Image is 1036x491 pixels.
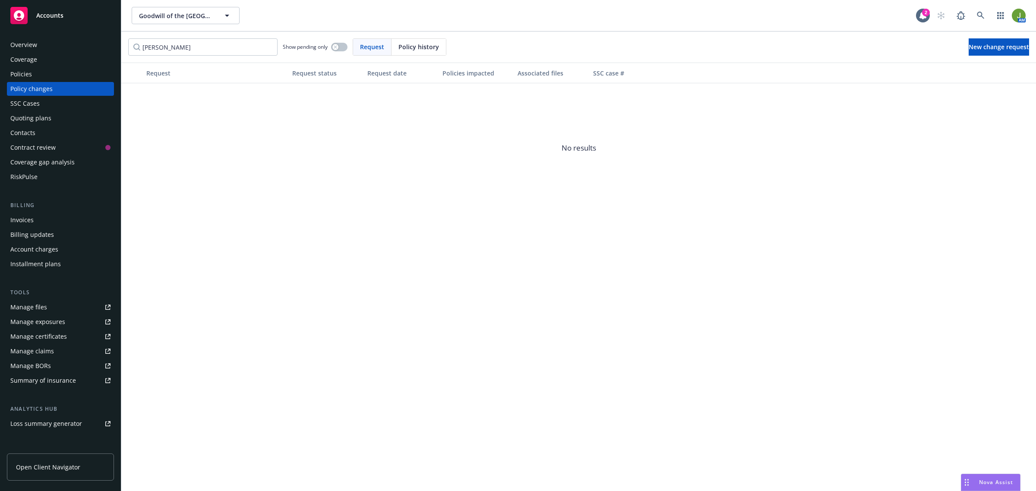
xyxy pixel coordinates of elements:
[10,67,32,81] div: Policies
[7,330,114,343] a: Manage certificates
[132,7,240,24] button: Goodwill of the [GEOGRAPHIC_DATA]
[10,417,82,431] div: Loss summary generator
[7,141,114,154] a: Contract review
[439,63,514,83] button: Policies impacted
[7,300,114,314] a: Manage files
[7,126,114,140] a: Contacts
[283,43,328,50] span: Show pending only
[10,330,67,343] div: Manage certificates
[16,463,80,472] span: Open Client Navigator
[969,43,1029,51] span: New change request
[289,63,364,83] button: Request status
[518,69,586,78] div: Associated files
[7,38,114,52] a: Overview
[146,69,285,78] div: Request
[10,170,38,184] div: RiskPulse
[10,257,61,271] div: Installment plans
[367,69,436,78] div: Request date
[10,126,35,140] div: Contacts
[10,111,51,125] div: Quoting plans
[7,82,114,96] a: Policy changes
[969,38,1029,56] a: New change request
[10,82,53,96] div: Policy changes
[7,315,114,329] a: Manage exposures
[7,257,114,271] a: Installment plans
[10,155,75,169] div: Coverage gap analysis
[7,111,114,125] a: Quoting plans
[7,67,114,81] a: Policies
[7,53,114,66] a: Coverage
[7,374,114,387] a: Summary of insurance
[139,11,214,20] span: Goodwill of the [GEOGRAPHIC_DATA]
[398,42,439,51] span: Policy history
[514,63,589,83] button: Associated files
[961,474,972,491] div: Drag to move
[7,288,114,297] div: Tools
[7,228,114,242] a: Billing updates
[932,7,950,24] a: Start snowing
[7,213,114,227] a: Invoices
[10,38,37,52] div: Overview
[7,344,114,358] a: Manage claims
[961,474,1020,491] button: Nova Assist
[7,97,114,110] a: SSC Cases
[292,69,360,78] div: Request status
[7,201,114,210] div: Billing
[7,155,114,169] a: Coverage gap analysis
[10,300,47,314] div: Manage files
[10,141,56,154] div: Contract review
[7,417,114,431] a: Loss summary generator
[979,478,1013,486] span: Nova Assist
[992,7,1009,24] a: Switch app
[143,63,289,83] button: Request
[7,405,114,413] div: Analytics hub
[36,12,63,19] span: Accounts
[121,83,1036,213] span: No results
[10,374,76,387] div: Summary of insurance
[1012,9,1026,22] img: photo
[972,7,989,24] a: Search
[442,69,511,78] div: Policies impacted
[952,7,970,24] a: Report a Bug
[7,170,114,184] a: RiskPulse
[7,242,114,256] a: Account charges
[7,3,114,28] a: Accounts
[10,315,65,329] div: Manage exposures
[128,38,278,56] input: Filter by keyword...
[10,53,37,66] div: Coverage
[922,7,930,15] div: 2
[364,63,439,83] button: Request date
[10,242,58,256] div: Account charges
[10,359,51,373] div: Manage BORs
[590,63,656,83] button: SSC case #
[360,42,384,51] span: Request
[10,344,54,358] div: Manage claims
[593,69,653,78] div: SSC case #
[10,213,34,227] div: Invoices
[7,359,114,373] a: Manage BORs
[10,97,40,110] div: SSC Cases
[10,228,54,242] div: Billing updates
